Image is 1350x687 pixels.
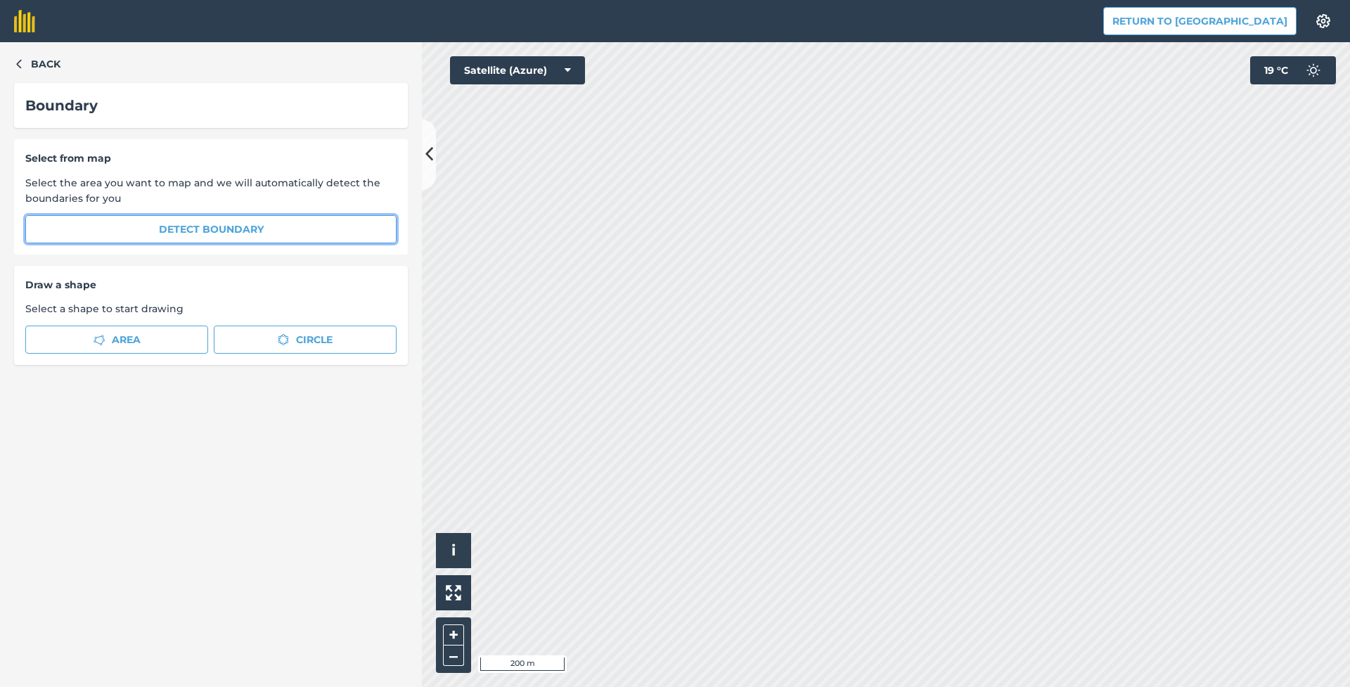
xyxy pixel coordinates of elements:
[443,624,464,646] button: +
[25,215,397,243] button: Detect boundary
[31,56,60,72] span: Back
[446,585,461,601] img: Four arrows, one pointing top left, one top right, one bottom right and the last bottom left
[1103,7,1297,35] button: Return to [GEOGRAPHIC_DATA]
[296,332,333,347] span: Circle
[25,150,397,166] span: Select from map
[451,541,456,559] span: i
[1315,14,1332,28] img: A cog icon
[112,332,141,347] span: Area
[25,326,208,354] button: Area
[25,277,397,293] span: Draw a shape
[443,646,464,666] button: –
[14,56,60,72] button: Back
[214,326,397,354] button: Circle
[1264,56,1288,84] span: 19 ° C
[1299,56,1327,84] img: svg+xml;base64,PD94bWwgdmVyc2lvbj0iMS4wIiBlbmNvZGluZz0idXRmLTgiPz4KPCEtLSBHZW5lcmF0b3I6IEFkb2JlIE...
[25,175,397,207] span: Select the area you want to map and we will automatically detect the boundaries for you
[1250,56,1336,84] button: 19 °C
[25,94,397,117] div: Boundary
[450,56,585,84] button: Satellite (Azure)
[14,10,35,32] img: fieldmargin Logo
[25,301,397,316] span: Select a shape to start drawing
[436,533,471,568] button: i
